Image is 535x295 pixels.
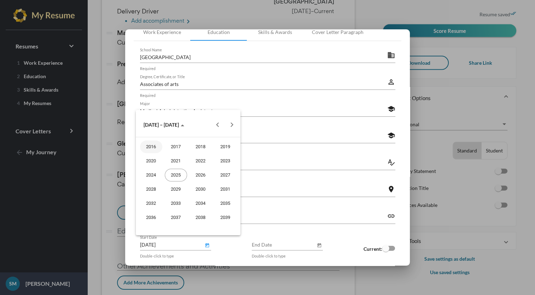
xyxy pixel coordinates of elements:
[165,169,187,181] div: 2025
[214,169,237,181] div: 2027
[188,140,213,154] td: 2018
[214,211,237,224] div: 2039
[214,197,237,210] div: 2035
[140,183,162,196] div: 2028
[214,140,237,153] div: 2019
[139,140,163,154] td: 2016
[139,182,163,196] td: 2028
[213,168,238,182] td: 2027
[190,197,212,210] div: 2034
[213,140,238,154] td: 2019
[140,140,162,153] div: 2016
[139,196,163,210] td: 2032
[139,210,163,225] td: 2036
[139,154,163,168] td: 2020
[165,183,187,196] div: 2029
[140,155,162,167] div: 2020
[138,118,190,132] button: Choose date
[140,169,162,181] div: 2024
[144,122,184,128] span: [DATE] – [DATE]
[188,196,213,210] td: 2034
[214,183,237,196] div: 2031
[140,197,162,210] div: 2032
[190,155,212,167] div: 2022
[190,169,212,181] div: 2026
[213,182,238,196] td: 2031
[165,140,187,153] div: 2017
[163,154,188,168] td: 2021
[213,210,238,225] td: 2039
[190,140,212,153] div: 2018
[213,154,238,168] td: 2023
[214,155,237,167] div: 2023
[225,118,239,132] button: Next 20 years
[163,196,188,210] td: 2033
[188,210,213,225] td: 2038
[165,197,187,210] div: 2033
[190,183,212,196] div: 2030
[163,168,188,182] td: 2025
[163,182,188,196] td: 2029
[188,182,213,196] td: 2030
[139,168,163,182] td: 2024
[163,210,188,225] td: 2037
[165,211,187,224] div: 2037
[190,211,212,224] div: 2038
[140,211,162,224] div: 2036
[213,196,238,210] td: 2035
[165,155,187,167] div: 2021
[163,140,188,154] td: 2017
[188,168,213,182] td: 2026
[210,118,225,132] button: Previous 20 years
[188,154,213,168] td: 2022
